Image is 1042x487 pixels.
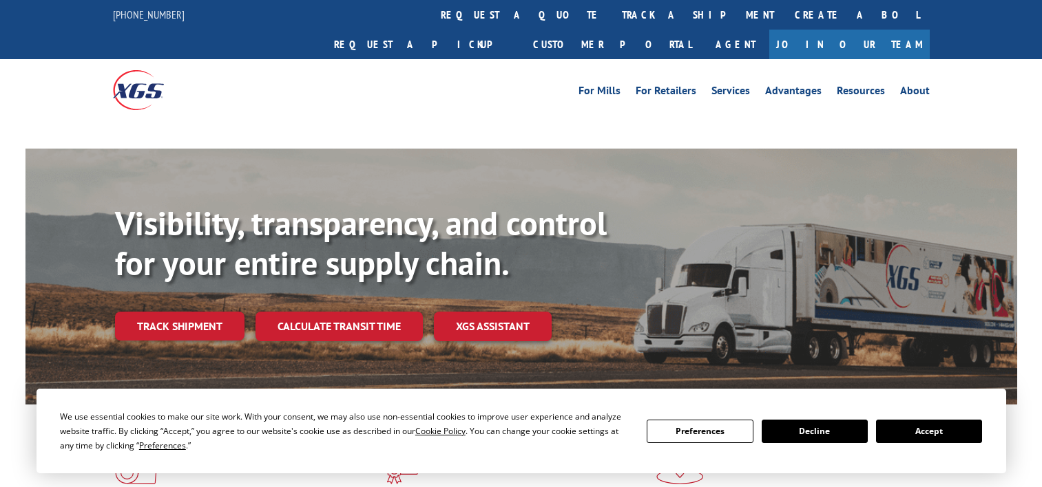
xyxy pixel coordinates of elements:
[647,420,753,443] button: Preferences
[837,85,885,100] a: Resources
[765,85,822,100] a: Advantages
[434,312,552,341] a: XGS ASSISTANT
[523,30,702,59] a: Customer Portal
[702,30,769,59] a: Agent
[115,202,607,284] b: Visibility, transparency, and control for your entire supply chain.
[636,85,696,100] a: For Retailers
[324,30,523,59] a: Request a pickup
[415,425,466,437] span: Cookie Policy
[900,85,930,100] a: About
[60,409,630,453] div: We use essential cookies to make our site work. With your consent, we may also use non-essential ...
[115,312,244,340] a: Track shipment
[256,312,423,341] a: Calculate transit time
[139,440,186,451] span: Preferences
[37,389,1006,473] div: Cookie Consent Prompt
[711,85,750,100] a: Services
[762,420,868,443] button: Decline
[113,8,185,21] a: [PHONE_NUMBER]
[579,85,621,100] a: For Mills
[769,30,930,59] a: Join Our Team
[876,420,982,443] button: Accept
